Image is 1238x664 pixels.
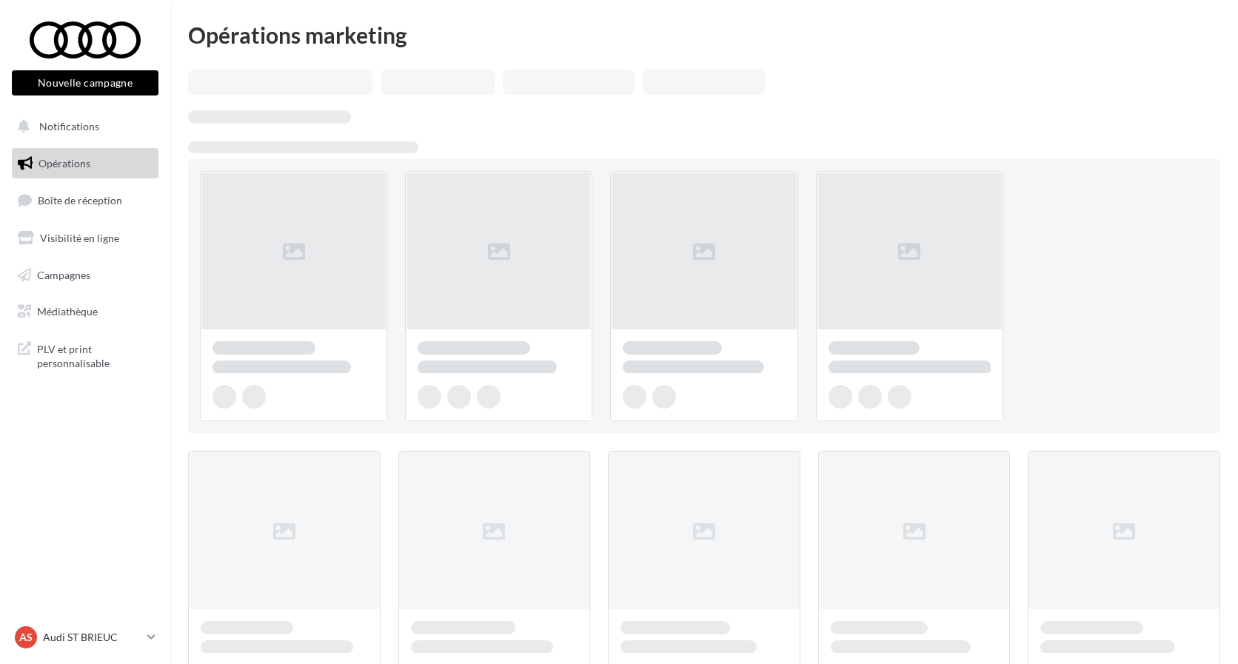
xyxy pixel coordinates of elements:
span: Notifications [39,120,99,133]
span: Visibilité en ligne [40,232,119,244]
span: Médiathèque [37,305,98,318]
a: AS Audi ST BRIEUC [12,623,158,651]
a: Opérations [9,148,161,179]
a: Médiathèque [9,296,161,327]
span: Boîte de réception [38,194,122,207]
button: Notifications [9,111,155,142]
p: Audi ST BRIEUC [43,630,141,645]
a: PLV et print personnalisable [9,333,161,377]
a: Campagnes [9,260,161,291]
a: Visibilité en ligne [9,223,161,254]
div: Opérations marketing [188,24,1220,46]
a: Boîte de réception [9,184,161,216]
button: Nouvelle campagne [12,70,158,95]
span: Opérations [39,157,90,170]
span: AS [19,630,33,645]
span: PLV et print personnalisable [37,339,153,371]
span: Campagnes [37,268,90,281]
